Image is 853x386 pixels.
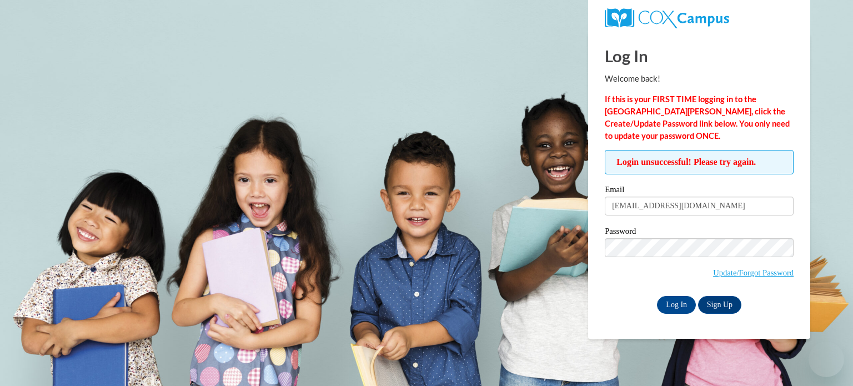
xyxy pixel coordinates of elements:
[713,268,794,277] a: Update/Forgot Password
[605,44,794,67] h1: Log In
[605,94,790,141] strong: If this is your FIRST TIME logging in to the [GEOGRAPHIC_DATA][PERSON_NAME], click the Create/Upd...
[605,8,729,28] img: COX Campus
[698,296,741,314] a: Sign Up
[657,296,696,314] input: Log In
[605,186,794,197] label: Email
[809,342,844,377] iframe: Button to launch messaging window
[605,227,794,238] label: Password
[605,8,794,28] a: COX Campus
[605,73,794,85] p: Welcome back!
[605,150,794,174] span: Login unsuccessful! Please try again.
